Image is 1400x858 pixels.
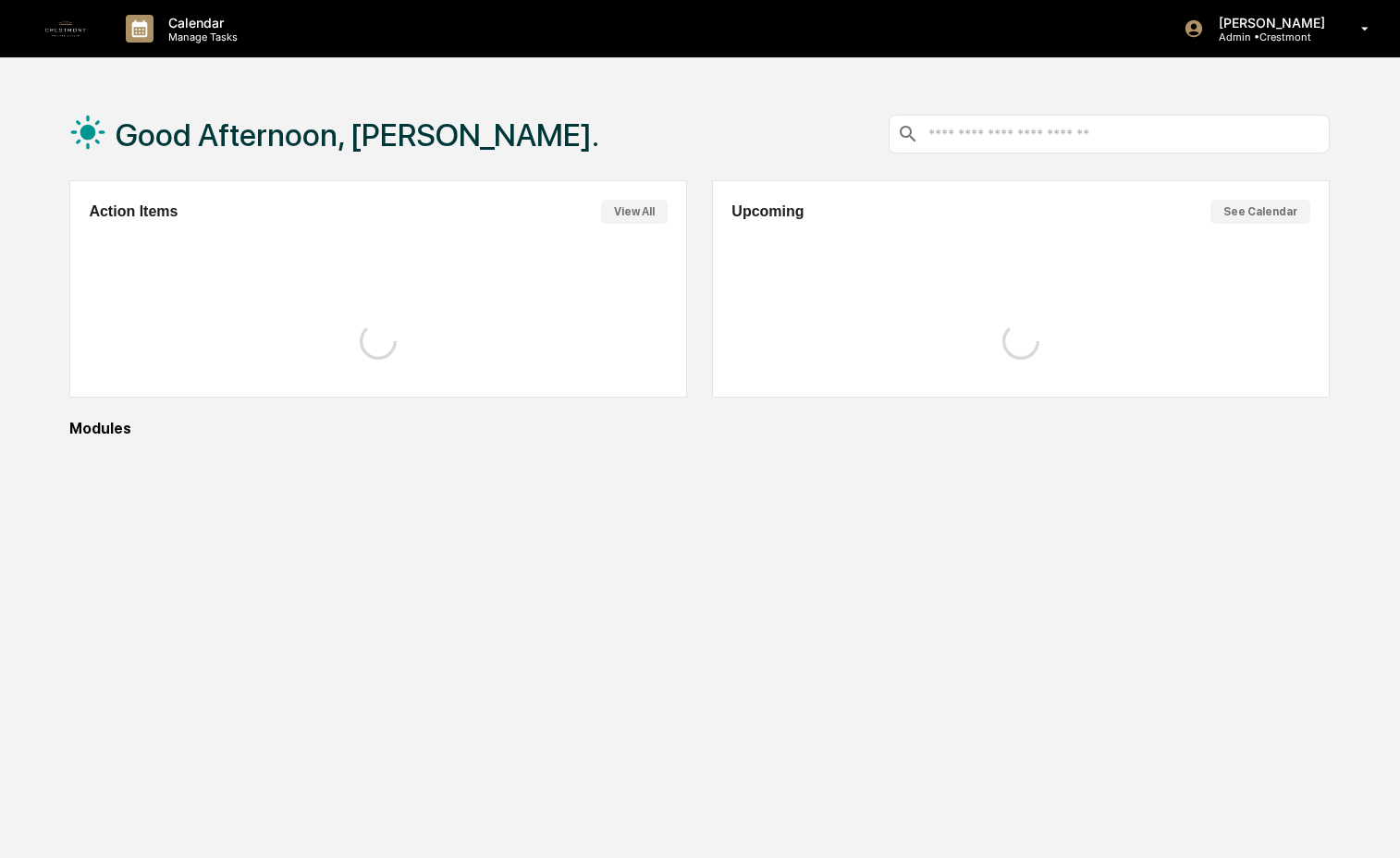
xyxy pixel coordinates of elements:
[69,420,1330,437] div: Modules
[44,6,89,51] img: logo
[731,203,804,220] h2: Upcoming
[601,200,668,224] button: View All
[154,31,247,43] p: Manage Tasks
[1210,200,1310,224] button: See Calendar
[116,116,599,153] h1: Good Afternoon, [PERSON_NAME].
[154,15,247,31] p: Calendar
[1204,15,1334,31] p: [PERSON_NAME]
[1204,31,1334,43] p: Admin • Crestmont
[89,203,178,220] h2: Action Items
